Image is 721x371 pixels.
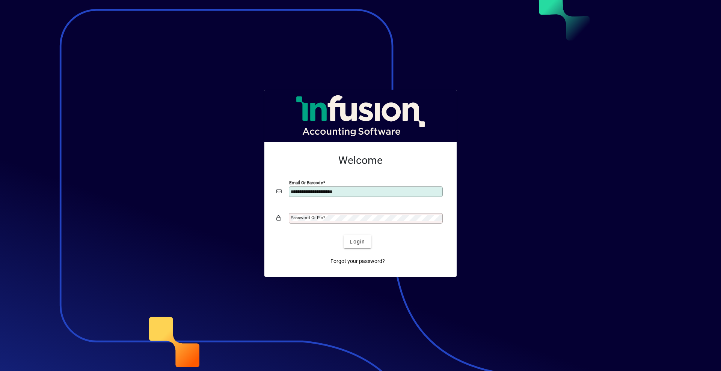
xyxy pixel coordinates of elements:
[330,257,385,265] span: Forgot your password?
[344,235,371,248] button: Login
[327,254,388,268] a: Forgot your password?
[291,215,323,220] mat-label: Password or Pin
[289,180,323,185] mat-label: Email or Barcode
[350,238,365,246] span: Login
[276,154,445,167] h2: Welcome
